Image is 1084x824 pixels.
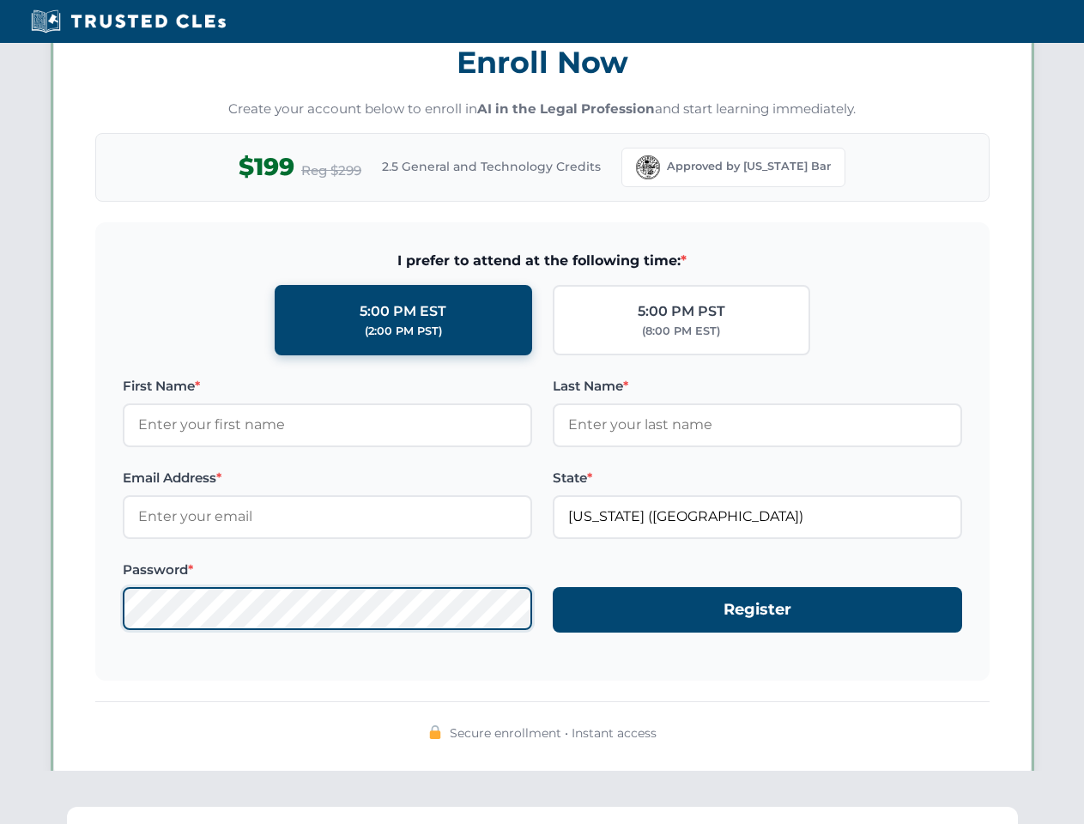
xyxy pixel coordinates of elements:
[123,403,532,446] input: Enter your first name
[382,157,601,176] span: 2.5 General and Technology Credits
[553,376,962,397] label: Last Name
[360,300,446,323] div: 5:00 PM EST
[123,560,532,580] label: Password
[667,158,831,175] span: Approved by [US_STATE] Bar
[123,468,532,488] label: Email Address
[239,148,294,186] span: $199
[553,468,962,488] label: State
[450,724,657,742] span: Secure enrollment • Instant access
[123,495,532,538] input: Enter your email
[636,155,660,179] img: Florida Bar
[26,9,231,34] img: Trusted CLEs
[365,323,442,340] div: (2:00 PM PST)
[553,403,962,446] input: Enter your last name
[428,725,442,739] img: 🔒
[301,161,361,181] span: Reg $299
[123,376,532,397] label: First Name
[477,100,655,117] strong: AI in the Legal Profession
[553,495,962,538] input: Florida (FL)
[553,587,962,633] button: Register
[642,323,720,340] div: (8:00 PM EST)
[638,300,725,323] div: 5:00 PM PST
[123,250,962,272] span: I prefer to attend at the following time:
[95,100,990,119] p: Create your account below to enroll in and start learning immediately.
[95,35,990,89] h3: Enroll Now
